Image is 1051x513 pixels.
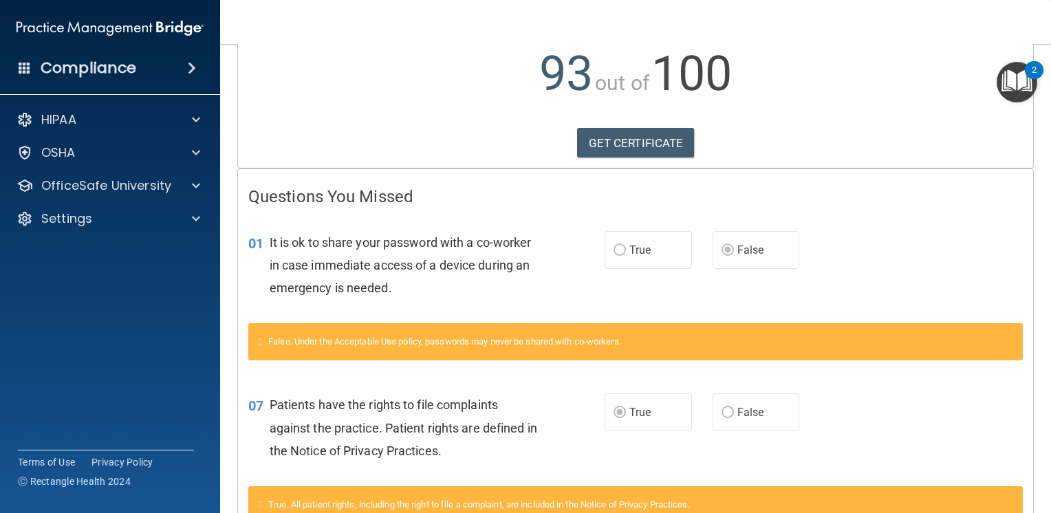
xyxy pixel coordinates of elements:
input: True [614,245,626,256]
p: OSHA [41,144,76,161]
iframe: Drift Widget Chat Controller [814,416,1034,470]
span: False [737,406,764,419]
span: Patients have the rights to file complaints against the practice. Patient rights are defined in t... [270,397,537,457]
div: 2 [1032,70,1037,88]
span: out of [595,71,649,95]
span: True. All patient rights, including the right to file a complaint, are included in the Notice of ... [268,499,690,510]
span: True [629,406,651,419]
input: False [722,408,734,418]
button: Open Resource Center, 2 new notifications [997,62,1037,102]
p: OfficeSafe University [41,177,171,194]
span: 01 [248,235,263,252]
a: GET CERTIFICATE [577,128,695,158]
a: Settings [17,210,200,227]
input: True [614,408,626,418]
span: 100 [651,45,732,102]
a: Terms of Use [18,455,75,469]
input: False [722,245,734,256]
h4: Compliance [41,58,136,78]
span: Ⓒ Rectangle Health 2024 [18,474,131,488]
p: HIPAA [41,111,76,128]
p: Settings [41,210,92,227]
a: Privacy Policy [91,455,153,469]
a: HIPAA [17,111,200,128]
span: 07 [248,397,263,414]
span: False [737,243,764,256]
span: It is ok to share your password with a co-worker in case immediate access of a device during an e... [270,235,532,295]
span: True [629,243,651,256]
img: PMB logo [17,14,204,42]
span: False. Under the Acceptable Use policy, passwords may never be shared with co-workers. [268,336,621,347]
span: 93 [539,45,593,102]
a: OfficeSafe University [17,177,200,194]
a: OSHA [17,144,200,161]
h4: Questions You Missed [248,188,1023,206]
